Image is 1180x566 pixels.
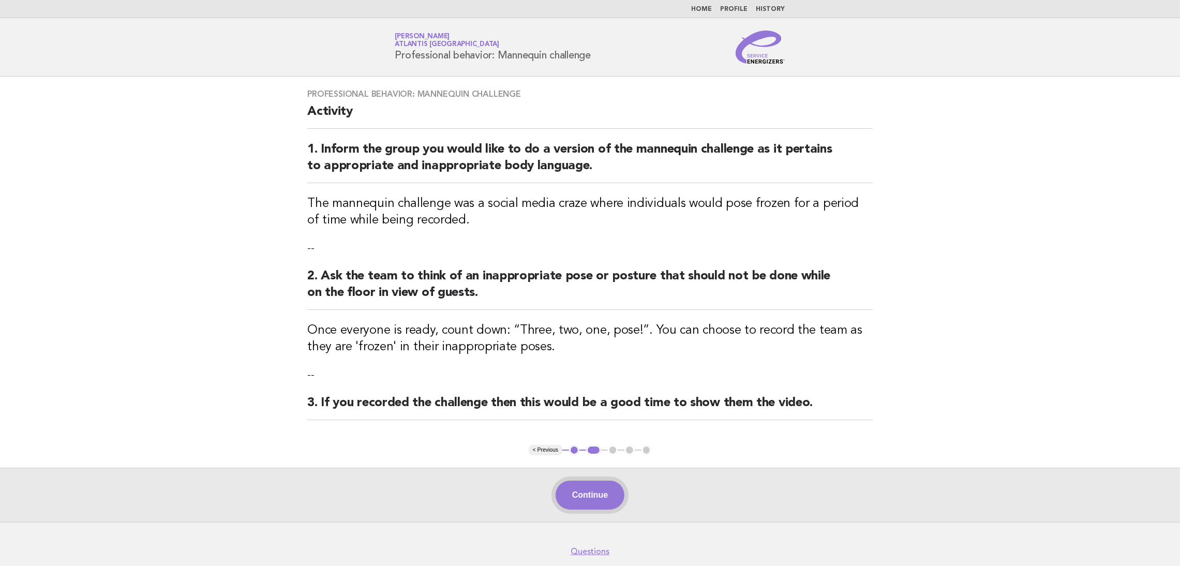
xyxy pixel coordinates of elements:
[756,6,785,12] a: History
[307,322,873,355] h3: Once everyone is ready, count down: “Three, two, one, pose!”. You can choose to record the team a...
[569,445,579,455] button: 1
[395,33,500,48] a: [PERSON_NAME]Atlantis [GEOGRAPHIC_DATA]
[307,268,873,310] h2: 2. Ask the team to think of an inappropriate pose or posture that should not be done while on the...
[307,368,873,382] p: --
[395,34,591,61] h1: Professional behavior: Mannequin challenge
[556,481,624,510] button: Continue
[571,546,609,557] a: Questions
[307,241,873,256] p: --
[736,31,785,64] img: Service Energizers
[529,445,562,455] button: < Previous
[307,395,873,420] h2: 3. If you recorded the challenge then this would be a good time to show them the video.
[721,6,748,12] a: Profile
[395,41,500,48] span: Atlantis [GEOGRAPHIC_DATA]
[307,141,873,183] h2: 1. Inform the group you would like to do a version of the mannequin challenge as it pertains to a...
[307,103,873,129] h2: Activity
[307,196,873,229] h3: The mannequin challenge was a social media craze where individuals would pose frozen for a period...
[692,6,712,12] a: Home
[307,89,873,99] h3: Professional behavior: Mannequin challenge
[586,445,601,455] button: 2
